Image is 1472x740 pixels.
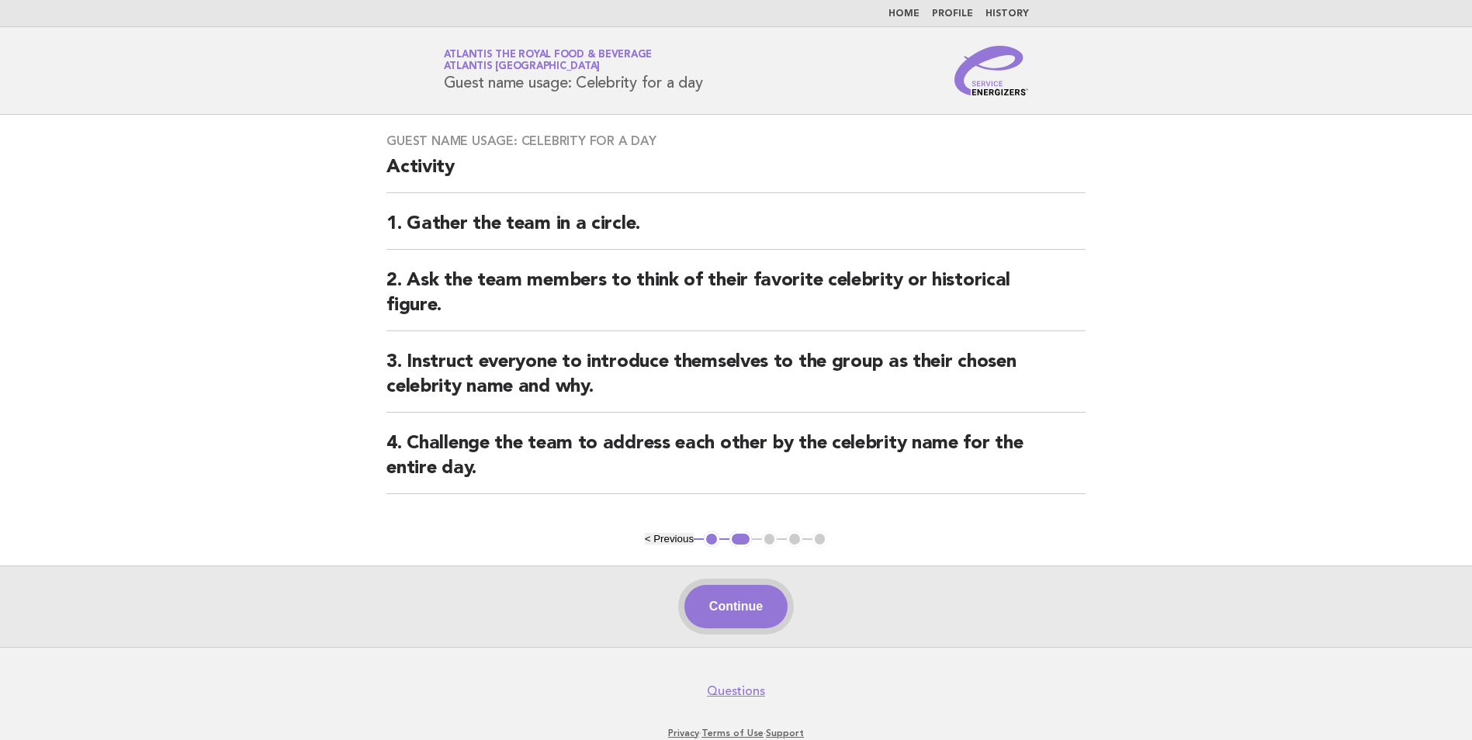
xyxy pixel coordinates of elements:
[888,9,920,19] a: Home
[707,683,765,699] a: Questions
[704,531,719,547] button: 1
[766,728,804,738] a: Support
[386,268,1086,331] h2: 2. Ask the team members to think of their favorite celebrity or historical figure.
[985,9,1029,19] a: History
[444,50,703,91] h1: Guest name usage: Celebrity for a day
[386,212,1086,250] h2: 1. Gather the team in a circle.
[444,62,601,72] span: Atlantis [GEOGRAPHIC_DATA]
[668,728,699,738] a: Privacy
[645,533,694,545] button: < Previous
[386,133,1086,149] h3: Guest name usage: Celebrity for a day
[932,9,973,19] a: Profile
[684,585,788,628] button: Continue
[386,350,1086,413] h2: 3. Instruct everyone to introduce themselves to the group as their chosen celebrity name and why.
[444,50,653,71] a: Atlantis the Royal Food & BeverageAtlantis [GEOGRAPHIC_DATA]
[386,155,1086,193] h2: Activity
[701,728,764,738] a: Terms of Use
[954,46,1029,95] img: Service Energizers
[386,431,1086,494] h2: 4. Challenge the team to address each other by the celebrity name for the entire day.
[261,727,1211,739] p: · ·
[729,531,752,547] button: 2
